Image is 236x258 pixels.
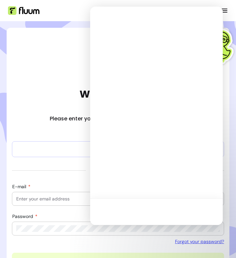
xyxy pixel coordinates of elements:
input: Password [16,225,220,232]
h1: Welcome back to Fluum! [80,88,156,112]
img: Fluum Logo [8,6,39,15]
span: Password [12,213,34,219]
input: E-mail [16,195,220,202]
img: avatar [90,145,98,153]
span: E-mail [12,184,28,190]
span: Or enter your credentials [86,165,150,177]
button: Continue with Google [12,141,224,157]
a: Forgot your password? [175,238,224,245]
h2: Please enter your details to sign in to your account [50,115,187,123]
